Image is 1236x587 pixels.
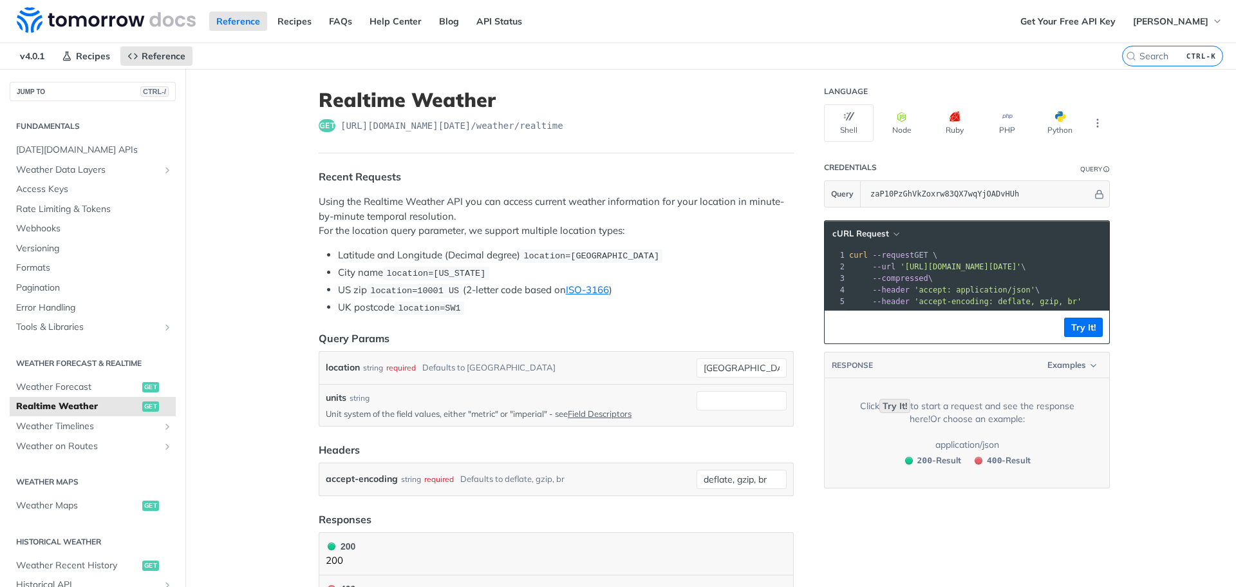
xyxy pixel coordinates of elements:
[386,358,416,377] div: required
[899,454,966,467] button: 200200-Result
[140,86,169,97] span: CTRL-/
[16,302,173,314] span: Error Handling
[16,559,139,572] span: Weather Recent History
[1035,104,1085,142] button: Python
[120,46,192,66] a: Reference
[401,470,421,488] div: string
[319,88,794,111] h1: Realtime Weather
[975,457,982,465] span: 400
[386,269,485,278] span: location=[US_STATE]
[987,454,1031,467] span: - Result
[162,421,173,432] button: Show subpages for Weather Timelines
[824,86,868,97] div: Language
[900,262,1021,271] span: '[URL][DOMAIN_NAME][DATE]'
[338,283,794,298] li: US zip (2-letter code based on )
[10,437,176,456] a: Weather on RoutesShow subpages for Weather on Routes
[422,358,556,377] div: Defaults to [GEOGRAPHIC_DATA]
[16,282,173,294] span: Pagination
[142,401,159,412] span: get
[162,441,173,452] button: Show subpages for Weather on Routes
[10,476,176,488] h2: Weather Maps
[825,261,847,273] div: 2
[10,278,176,298] a: Pagination
[872,251,914,260] span: --request
[362,12,429,31] a: Help Center
[16,222,173,235] span: Webhooks
[849,285,1040,294] span: \
[987,456,1002,465] span: 400
[16,262,173,274] span: Formats
[142,501,159,511] span: get
[10,536,176,548] h2: Historical Weather
[326,539,355,553] div: 200
[917,456,932,465] span: 200
[338,248,794,263] li: Latitude and Longitude (Decimal degree)
[398,303,460,313] span: location=SW1
[10,140,176,160] a: [DATE][DOMAIN_NAME] APIs
[16,400,139,413] span: Realtime Weather
[10,120,176,132] h2: Fundamentals
[319,331,389,346] div: Query Params
[363,358,383,377] div: string
[824,104,874,142] button: Shell
[326,358,360,377] label: location
[1088,113,1107,133] button: More Languages
[326,553,355,568] p: 200
[864,181,1092,207] input: apikey
[319,512,371,527] div: Responses
[1092,117,1103,129] svg: More ellipsis
[326,539,787,568] button: 200 200200
[825,249,847,261] div: 1
[849,274,933,283] span: \
[1080,164,1102,174] div: Query
[10,82,176,101] button: JUMP TOCTRL-/
[16,144,173,157] span: [DATE][DOMAIN_NAME] APIs
[16,164,159,177] span: Weather Data Layers
[825,296,847,307] div: 5
[831,359,874,372] button: RESPONSE
[16,203,173,216] span: Rate Limiting & Tokens
[568,409,632,419] a: Field Descriptors
[326,470,398,488] label: accept-encoding
[1047,359,1086,372] span: Examples
[162,165,173,175] button: Show subpages for Weather Data Layers
[917,454,961,467] span: - Result
[10,417,176,436] a: Weather TimelinesShow subpages for Weather Timelines
[270,12,319,31] a: Recipes
[982,104,1032,142] button: PHP
[10,160,176,180] a: Weather Data LayersShow subpages for Weather Data Layers
[825,181,861,207] button: Query
[10,200,176,219] a: Rate Limiting & Tokens
[831,188,854,200] span: Query
[319,169,401,184] div: Recent Requests
[872,262,895,271] span: --url
[326,391,346,405] label: units
[1126,51,1136,61] svg: Search
[10,219,176,238] a: Webhooks
[460,470,565,488] div: Defaults to deflate, gzip, br
[370,286,459,296] span: location=10001 US
[209,12,267,31] a: Reference
[968,454,1035,467] button: 400400-Result
[523,251,659,261] span: location=[GEOGRAPHIC_DATA]
[1133,15,1208,27] span: [PERSON_NAME]
[849,262,1026,271] span: \
[849,251,937,260] span: GET \
[142,50,185,62] span: Reference
[55,46,117,66] a: Recipes
[162,322,173,332] button: Show subpages for Tools & Libraries
[849,251,868,260] span: curl
[16,183,173,196] span: Access Keys
[10,358,176,369] h2: Weather Forecast & realtime
[142,561,159,571] span: get
[1092,188,1106,200] button: Hide
[1013,12,1123,31] a: Get Your Free API Key
[872,274,928,283] span: --compressed
[10,496,176,515] a: Weather Mapsget
[328,543,335,550] span: 200
[877,104,926,142] button: Node
[1126,12,1230,31] button: [PERSON_NAME]
[341,119,563,132] span: https://api.tomorrow.io/v4/weather/realtime
[828,227,903,240] button: cURL Request
[10,318,176,337] a: Tools & LibrariesShow subpages for Tools & Libraries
